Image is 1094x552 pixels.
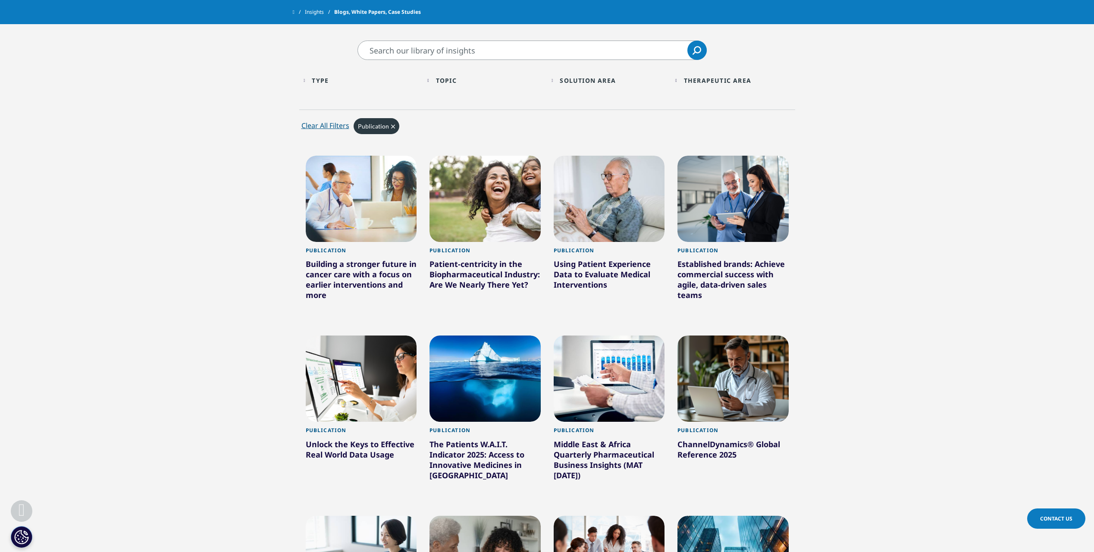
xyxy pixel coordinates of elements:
[677,422,789,482] a: Publication ChannelDynamics® Global Reference 2025
[429,422,541,502] a: Publication The Patients W.A.I.T. Indicator 2025: Access to Innovative Medicines in [GEOGRAPHIC_D...
[693,46,701,55] svg: Search
[554,422,665,502] a: Publication Middle East & Africa Quarterly Pharmaceutical Business Insights (MAT [DATE])
[677,242,789,323] a: Publication Established brands: Achieve commercial success with agile, data-driven sales teams
[358,122,389,130] span: Publication
[429,247,541,259] div: Publication
[429,242,541,312] a: Publication Patient-centricity in the Biopharmaceutical Industry: Are We Nearly There Yet?
[306,427,417,439] div: Publication
[677,259,789,304] div: Established brands: Achieve commercial success with agile, data-driven sales teams
[354,118,399,134] div: Remove inclusion filter on Publication
[1027,508,1085,529] a: Contact Us
[357,41,707,60] input: Search
[306,242,417,323] a: Publication Building a stronger future in cancer care with a focus on earlier interventions and more
[301,120,349,131] div: Clear All Filters
[429,439,541,484] div: The Patients W.A.I.T. Indicator 2025: Access to Innovative Medicines in [GEOGRAPHIC_DATA]
[436,76,457,85] div: Topic facet.
[554,427,665,439] div: Publication
[305,4,334,20] a: Insights
[677,427,789,439] div: Publication
[554,247,665,259] div: Publication
[1040,515,1072,522] span: Contact Us
[554,439,665,484] div: Middle East & Africa Quarterly Pharmaceutical Business Insights (MAT [DATE])
[299,116,795,143] div: Active filters
[306,422,417,482] a: Publication Unlock the Keys to Effective Real World Data Usage
[554,242,665,312] a: Publication Using Patient Experience Data to Evaluate Medical Interventions
[687,41,707,60] a: Search
[306,247,417,259] div: Publication
[306,439,417,463] div: Unlock the Keys to Effective Real World Data Usage
[391,125,395,129] svg: Clear
[312,76,329,85] div: Type facet.
[429,259,541,293] div: Patient-centricity in the Biopharmaceutical Industry: Are We Nearly There Yet?
[429,427,541,439] div: Publication
[554,259,665,293] div: Using Patient Experience Data to Evaluate Medical Interventions
[560,76,616,85] div: Solution Area facet.
[334,4,421,20] span: Blogs, White Papers, Case Studies
[677,247,789,259] div: Publication
[684,76,751,85] div: Therapeutic Area facet.
[306,259,417,304] div: Building a stronger future in cancer care with a focus on earlier interventions and more
[11,526,32,548] button: Cookie-Einstellungen
[677,439,789,463] div: ChannelDynamics® Global Reference 2025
